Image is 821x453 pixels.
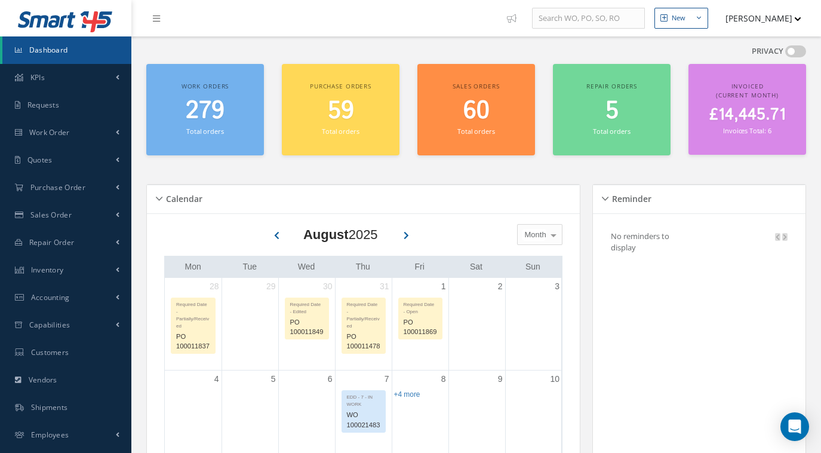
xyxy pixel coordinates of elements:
[285,316,328,339] div: PO 100011849
[496,371,505,388] a: August 9, 2025
[453,82,499,90] span: Sales orders
[240,259,259,274] a: Tuesday
[399,316,442,339] div: PO 100011869
[27,100,59,110] span: Requests
[31,402,68,412] span: Shipments
[171,330,215,354] div: PO 100011837
[269,371,278,388] a: August 5, 2025
[394,390,420,399] a: Show 4 more events
[392,278,448,371] td: August 1, 2025
[29,127,70,137] span: Work Order
[296,259,318,274] a: Wednesday
[303,225,378,244] div: 2025
[31,430,69,440] span: Employees
[31,347,69,357] span: Customers
[285,298,328,316] div: Required Date - Edited
[439,278,448,295] a: August 1, 2025
[321,278,335,295] a: July 30, 2025
[278,278,335,371] td: July 30, 2025
[522,229,546,241] span: Month
[672,13,685,23] div: New
[399,298,442,316] div: Required Date - Open
[342,330,385,354] div: PO 100011478
[310,82,371,90] span: Purchase orders
[496,278,505,295] a: August 2, 2025
[207,278,222,295] a: July 28, 2025
[30,210,72,220] span: Sales Order
[171,298,215,330] div: Required Date - Partially/Received
[723,126,771,135] small: Invoices Total: 6
[608,190,651,204] h5: Reminder
[731,82,764,90] span: Invoiced
[31,292,70,302] span: Accounting
[709,103,786,127] span: £14,445.71
[335,278,392,371] td: July 31, 2025
[186,127,223,136] small: Total orders
[714,7,801,30] button: [PERSON_NAME]
[505,278,562,371] td: August 3, 2025
[282,64,399,155] a: Purchase orders 59 Total orders
[2,36,131,64] a: Dashboard
[146,64,264,155] a: Work orders 279 Total orders
[353,259,373,274] a: Thursday
[30,72,45,82] span: KPIs
[29,320,70,330] span: Capabilities
[382,371,392,388] a: August 7, 2025
[552,278,562,295] a: August 3, 2025
[342,408,385,432] div: WO 100021483
[377,278,392,295] a: July 31, 2025
[29,45,68,55] span: Dashboard
[222,278,278,371] td: July 29, 2025
[31,265,64,275] span: Inventory
[29,375,57,385] span: Vendors
[30,182,85,192] span: Purchase Order
[417,64,535,155] a: Sales orders 60 Total orders
[342,391,385,408] div: EDD - 7 - IN WORK
[439,371,448,388] a: August 8, 2025
[182,82,229,90] span: Work orders
[328,94,354,128] span: 59
[654,8,708,29] button: New
[448,278,505,371] td: August 2, 2025
[532,8,645,29] input: Search WO, PO, SO, RO
[605,94,619,128] span: 5
[463,94,490,128] span: 60
[752,45,783,57] label: PRIVACY
[342,298,385,330] div: Required Date - Partially/Received
[183,259,204,274] a: Monday
[716,91,779,99] span: (Current Month)
[264,278,278,295] a: July 29, 2025
[412,259,426,274] a: Friday
[29,237,75,247] span: Repair Order
[548,371,562,388] a: August 10, 2025
[27,155,53,165] span: Quotes
[322,127,359,136] small: Total orders
[553,64,671,155] a: Repair orders 5 Total orders
[212,371,222,388] a: August 4, 2025
[468,259,485,274] a: Saturday
[303,227,349,242] b: August
[611,231,669,253] p: No reminders to display
[457,127,494,136] small: Total orders
[523,259,543,274] a: Sunday
[780,412,809,441] div: Open Intercom Messenger
[325,371,335,388] a: August 6, 2025
[593,127,630,136] small: Total orders
[688,64,806,155] a: Invoiced (Current Month) £14,445.71 Invoices Total: 6
[186,94,225,128] span: 279
[162,190,202,204] h5: Calendar
[165,278,222,371] td: July 28, 2025
[586,82,637,90] span: Repair orders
